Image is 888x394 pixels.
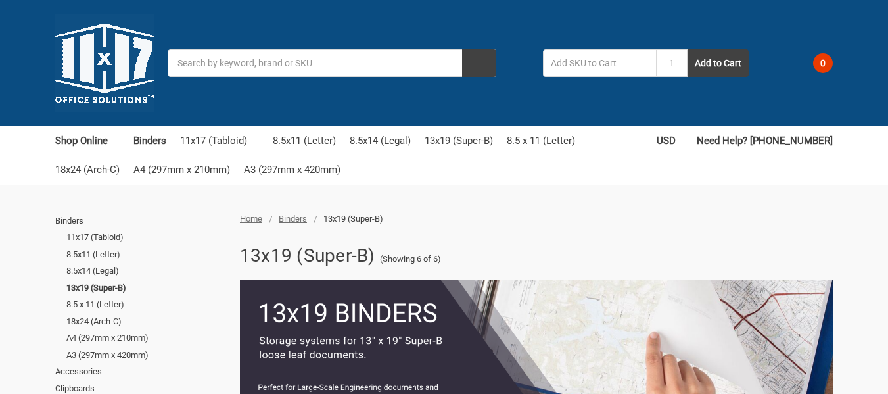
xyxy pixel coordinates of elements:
a: 18x24 (Arch-C) [66,313,225,330]
a: 8.5x14 (Legal) [350,126,411,155]
a: 13x19 (Super-B) [425,126,493,155]
a: 8.5 x 11 (Letter) [507,126,575,155]
a: Binders [55,212,225,230]
a: Need Help? [PHONE_NUMBER] [697,126,833,155]
a: A3 (297mm x 420mm) [66,347,225,364]
button: Add to Cart [688,49,749,77]
a: Binders [279,214,307,224]
a: Accessories [55,363,225,380]
span: (Showing 6 of 6) [380,253,441,266]
span: 13x19 (Super-B) [323,214,383,224]
input: Add SKU to Cart [543,49,656,77]
a: A4 (297mm x 210mm) [66,330,225,347]
input: Search by keyword, brand or SKU [168,49,496,77]
a: 8.5x11 (Letter) [273,126,336,155]
a: 13x19 (Super-B) [66,280,225,297]
a: Home [240,214,262,224]
a: 11x17 (Tabloid) [66,229,225,246]
img: 11x17.com [55,14,154,112]
a: 11x17 (Tabloid) [180,126,259,155]
a: 8.5 x 11 (Letter) [66,296,225,313]
a: 0 [789,46,833,80]
a: 18x24 (Arch-C) [55,155,120,184]
a: 8.5x14 (Legal) [66,262,225,280]
span: 0 [813,53,833,73]
a: A3 (297mm x 420mm) [244,155,340,184]
a: Binders [133,126,166,155]
a: A4 (297mm x 210mm) [133,155,230,184]
h1: 13x19 (Super-B) [240,239,375,273]
a: 8.5x11 (Letter) [66,246,225,263]
a: Shop Online [55,126,120,155]
a: USD [657,126,683,155]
